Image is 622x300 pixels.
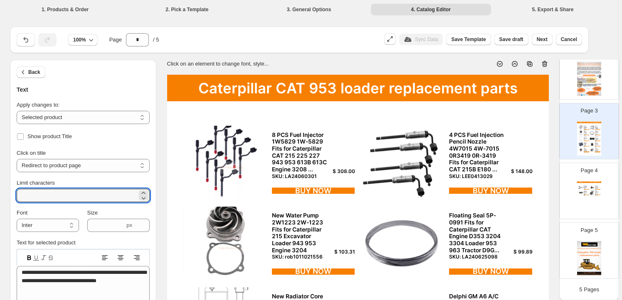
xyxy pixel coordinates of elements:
[581,166,598,175] p: Page 4
[272,212,328,254] div: New Water Pump 2W1223 2W-1223 Fits for Caterpillar 215 Excavator Loader 943 953 Engine 3204
[584,125,587,130] div: 8 PCS Fuel Injector 1W5829 1W-5829 Fits for Caterpillar CAT 215 225 227 943 953 613B 613C Engine ...
[68,34,98,46] button: 100%
[595,152,599,153] div: SKU: rhp23628499
[126,222,132,228] span: px
[449,212,506,254] div: Floating Seal 5P-0991 Fits for Caterpillar CAT Engine D353 3204 3304 Loader 953 963 Tractor D9G...
[28,69,40,76] span: Back
[584,148,587,152] div: Hydraulic Pump Cartridge 1U-3519 1U3519 Fits for Caterpillar CAT Engine 3204 3304 Loader 943 953 ...
[167,60,269,68] p: Click on an element to change font, style...
[577,241,601,275] img: cover page
[595,148,599,152] div: Hydraulic Pump Cartridge 9T-1697 9T1697 Fits for Caterpillar CAT Engine 3204 3304 Loader 953 943
[599,150,600,151] div: $ 299.16
[494,34,528,45] button: Save draft
[584,142,587,146] div: Alternator 100-5045 1005045 Fits for Caterpillar CAT 943 953 963 973 814B 814F 824C
[578,142,584,147] img: primaryImage
[360,207,444,278] img: primaryImage
[595,142,599,146] div: Hydraulic Pump Cartridge 3G-2194 3G2194 Fits for Caterpillar CAT Engine 3204 Loader 943 953
[153,36,159,44] span: / 5
[167,75,549,101] div: Caterpillar CAT 953 loader replacement parts
[595,125,599,129] div: 4 PCS Fuel Injection Pencil Nozzle 4W7015 4W-7015 0R3419 0R-3419 Fits for Caterpillar CAT 215B E1...
[590,125,595,130] img: primaryImage
[595,185,599,190] div: Padlock 246-2641 2462641 & Key 5P8500 5P-8500 Fits for Caterpillar 311 312 330 320 336 345 307 ...
[360,126,444,197] img: primaryImage
[73,37,86,43] span: 100%
[272,173,328,179] div: SKU: LA24060301
[584,189,589,190] div: BUY NOW
[595,141,599,142] div: SKU: rac2433515
[559,163,619,219] div: Page 4Caterpillar CAT 953 loader replacement partsprimaryImageFuel Injector 1W5829 1W-5829 Fits f...
[581,107,598,115] p: Page 3
[556,34,582,45] button: Cancel
[584,146,589,146] div: BUY NOW
[584,146,587,147] div: SKU: ra2389372
[595,135,599,136] div: SKU: LA240625098
[584,190,587,190] div: SKU: RFJ2322561
[577,181,601,183] div: Caterpillar CAT 953 loader replacement parts
[449,254,506,260] div: SKU: LA240625098
[272,254,328,260] div: SKU: rob1011021556
[272,132,328,173] div: 8 PCS Fuel Injector 1W5829 1W-5829 Fits for Caterpillar CAT 215 225 227 943 953 613B 613C Engine ...
[595,146,599,147] div: SKU: rhp23629062
[595,191,599,196] div: Turbo T04B65 Turbocharger 0R-5824 0R5824 6N-8477 6N8477 Fits for Caterpillar Track Loader 943 9...
[27,133,72,139] span: Show product Title
[17,150,46,156] span: Click on title
[590,131,595,136] img: primaryImage
[595,146,600,146] div: BUY NOW
[599,139,600,140] div: $ 556.49
[17,210,27,216] span: Font
[331,249,355,255] div: $ 103.31
[584,131,587,135] div: New Water Pump 2W1223 2W-1223 Fits for Caterpillar 215 Excavator Loader 943 953 Engine 3204
[449,268,532,275] div: BUY NOW
[17,180,55,186] span: Limit characters
[587,134,589,134] div: $ 103.31
[508,168,533,174] div: $ 148.00
[183,126,266,197] img: primaryImage
[595,189,600,190] div: BUY NOW
[449,132,506,173] div: 4 PCS Fuel Injection Pencil Nozzle 4W7015 4W-7015 0R3419 0R-3419 Fits for Caterpillar CAT 215B E1...
[272,268,355,275] div: BUY NOW
[331,168,355,174] div: $ 308.00
[590,147,595,152] img: primaryImage
[581,226,598,234] p: Page 5
[578,136,584,141] img: primaryImage
[578,147,584,152] img: primaryImage
[17,239,76,246] label: Text for selected product
[17,66,45,78] button: Back
[590,136,595,141] img: primaryImage
[87,210,98,216] span: Size
[584,137,587,139] div: New Radiator Core 4187953 418-7953 Fits CAT Caterpillar 313D2
[599,145,600,146] div: $ 518.40
[449,188,532,194] div: BUY NOW
[584,130,587,131] div: SKU: LA24060301
[590,185,595,190] img: primaryImage
[587,128,589,129] div: $ 308.00
[537,36,548,43] span: Next
[559,103,619,159] div: Page 3Caterpillar CAT 953 loader replacement partsprimaryImage8 PCS Fuel Injector 1W5829 1W-5829 ...
[17,86,28,93] span: Text
[590,142,595,147] img: primaryImage
[561,36,577,43] span: Cancel
[590,190,595,195] img: primaryImage
[595,131,599,135] div: Floating Seal 5P-0991 Fits for Caterpillar CAT Engine D353 3204 3304 Loader 953 963 Tractor D9G...
[446,34,491,45] button: Save Template
[599,134,600,134] div: $ 99.89
[584,185,587,189] div: Fuel Injector 1W5829 1W-5829 Fits for Caterpillar CAT 215 225 227 943 953 613B 613C Engine 3208...
[577,122,601,123] div: Caterpillar CAT 953 loader replacement parts
[599,188,600,189] div: $ 38.99
[559,43,619,100] div: Page 2cover page
[532,34,553,45] button: Next
[449,173,506,179] div: SKU: LEE0413029
[595,130,599,131] div: SKU: LEE0413029
[17,102,59,108] span: Apply changes to:
[272,188,355,194] div: BUY NOW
